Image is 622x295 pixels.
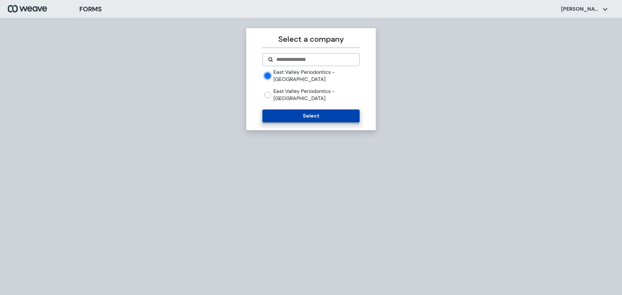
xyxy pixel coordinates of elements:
[262,33,359,45] p: Select a company
[262,109,359,122] button: Select
[273,69,359,83] label: East Valley Periodontics - [GEOGRAPHIC_DATA]
[561,6,600,13] p: [PERSON_NAME]
[276,56,354,63] input: Search
[79,4,102,14] h3: FORMS
[273,88,359,102] label: East Valley Periodontics - [GEOGRAPHIC_DATA]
